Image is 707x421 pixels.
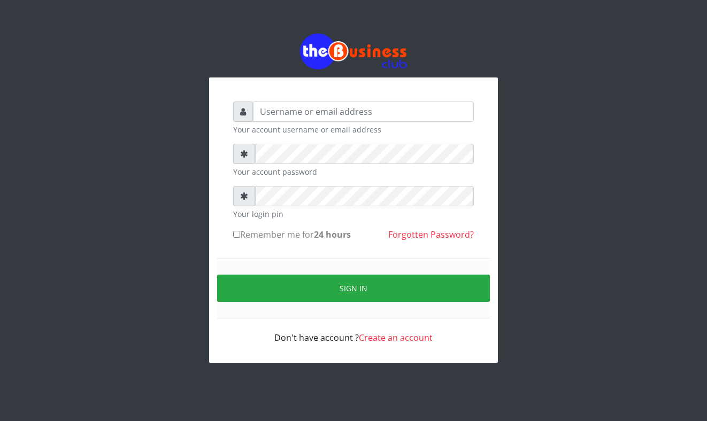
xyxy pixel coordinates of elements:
[233,231,240,238] input: Remember me for24 hours
[388,229,474,240] a: Forgotten Password?
[253,102,474,122] input: Username or email address
[233,318,474,344] div: Don't have account ?
[233,228,351,241] label: Remember me for
[233,166,474,177] small: Your account password
[233,124,474,135] small: Your account username or email address
[233,208,474,220] small: Your login pin
[314,229,351,240] b: 24 hours
[217,275,490,302] button: Sign in
[359,332,433,344] a: Create an account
